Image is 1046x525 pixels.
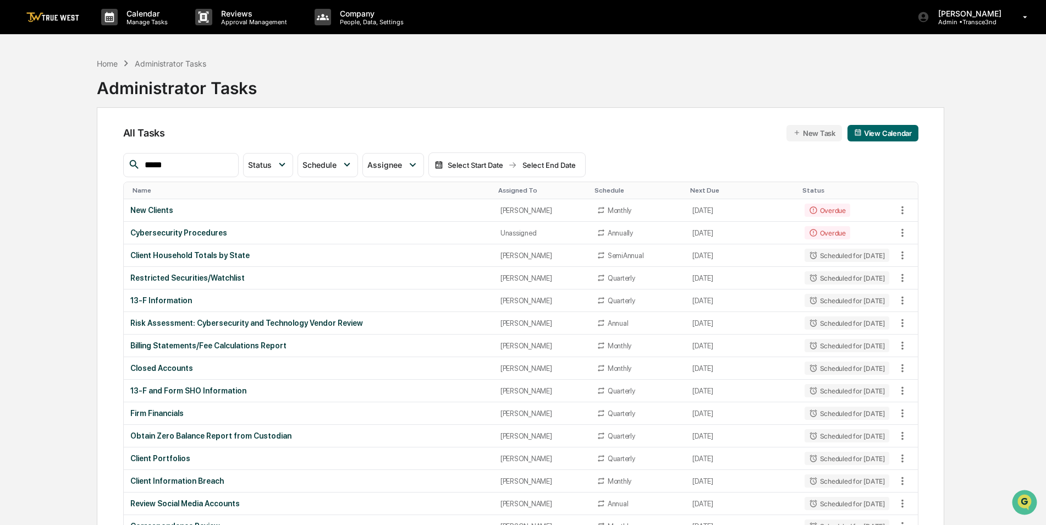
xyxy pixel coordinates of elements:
[37,84,180,95] div: Start new chat
[498,187,586,194] div: Toggle SortBy
[500,500,583,508] div: [PERSON_NAME]
[7,155,74,175] a: 🔎Data Lookup
[500,477,583,485] div: [PERSON_NAME]
[686,199,797,222] td: [DATE]
[686,335,797,357] td: [DATE]
[500,206,583,215] div: [PERSON_NAME]
[11,23,200,41] p: How can we help?
[130,386,487,395] div: 13-F and Form SHO Information
[805,271,889,285] div: Scheduled for [DATE]
[97,59,118,68] div: Home
[500,364,583,373] div: [PERSON_NAME]
[22,139,71,150] span: Preclearance
[608,409,635,418] div: Quarterly
[11,161,20,169] div: 🔎
[805,474,889,488] div: Scheduled for [DATE]
[608,229,633,237] div: Annually
[130,319,487,327] div: Risk Assessment: Cybersecurity and Technology Vendor Review
[802,187,891,194] div: Toggle SortBy
[7,134,75,154] a: 🖐️Preclearance
[331,18,409,26] p: People, Data, Settings
[1011,489,1041,518] iframe: Open customer support
[608,500,628,508] div: Annual
[11,140,20,149] div: 🖐️
[248,160,272,169] span: Status
[118,18,173,26] p: Manage Tasks
[805,407,889,420] div: Scheduled for [DATE]
[500,432,583,440] div: [PERSON_NAME]
[686,289,797,312] td: [DATE]
[130,228,487,237] div: Cybersecurity Procedures
[500,342,583,350] div: [PERSON_NAME]
[786,125,842,141] button: New Task
[608,206,631,215] div: Monthly
[686,222,797,244] td: [DATE]
[854,129,862,136] img: calendar
[805,384,889,397] div: Scheduled for [DATE]
[331,9,409,18] p: Company
[686,402,797,425] td: [DATE]
[37,95,139,104] div: We're available if you need us!
[445,161,506,169] div: Select Start Date
[22,160,69,171] span: Data Lookup
[500,251,583,260] div: [PERSON_NAME]
[91,139,136,150] span: Attestations
[80,140,89,149] div: 🗄️
[212,9,293,18] p: Reviews
[805,452,889,465] div: Scheduled for [DATE]
[130,454,487,463] div: Client Portfolios
[500,274,583,282] div: [PERSON_NAME]
[130,477,487,485] div: Client Information Breach
[805,204,850,217] div: Overdue
[686,244,797,267] td: [DATE]
[434,161,443,169] img: calendar
[686,425,797,447] td: [DATE]
[608,477,631,485] div: Monthly
[130,251,487,260] div: Client Household Totals by State
[608,297,635,305] div: Quarterly
[130,296,487,305] div: 13-F Information
[130,364,487,373] div: Closed Accounts
[500,229,583,237] div: Unassigned
[130,206,487,215] div: New Clients
[805,429,889,442] div: Scheduled for [DATE]
[187,87,200,101] button: Start new chat
[608,387,635,395] div: Quarterly
[608,342,631,350] div: Monthly
[608,455,635,463] div: Quarterly
[896,187,918,194] div: Toggle SortBy
[500,455,583,463] div: [PERSON_NAME]
[686,380,797,402] td: [DATE]
[686,267,797,289] td: [DATE]
[805,226,850,239] div: Overdue
[97,69,257,98] div: Administrator Tasks
[123,127,165,139] span: All Tasks
[608,432,635,440] div: Quarterly
[686,493,797,515] td: [DATE]
[805,362,889,375] div: Scheduled for [DATE]
[805,339,889,352] div: Scheduled for [DATE]
[367,160,402,169] span: Assignee
[500,297,583,305] div: [PERSON_NAME]
[130,274,487,282] div: Restricted Securities/Watchlist
[26,12,79,23] img: logo
[135,59,206,68] div: Administrator Tasks
[686,312,797,335] td: [DATE]
[109,187,133,195] span: Pylon
[929,18,1007,26] p: Admin • Transce3nd
[500,387,583,395] div: [PERSON_NAME]
[608,274,635,282] div: Quarterly
[508,161,517,169] img: arrow right
[805,497,889,510] div: Scheduled for [DATE]
[130,431,487,440] div: Obtain Zero Balance Report from Custodian
[130,341,487,350] div: Billing Statements/Fee Calculations Report
[302,160,337,169] span: Schedule
[11,84,31,104] img: 1746055101610-c473b297-6a78-478c-a979-82029cc54cd1
[929,9,1007,18] p: [PERSON_NAME]
[805,294,889,307] div: Scheduled for [DATE]
[686,470,797,493] td: [DATE]
[78,186,133,195] a: Powered byPylon
[130,499,487,508] div: Review Social Media Accounts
